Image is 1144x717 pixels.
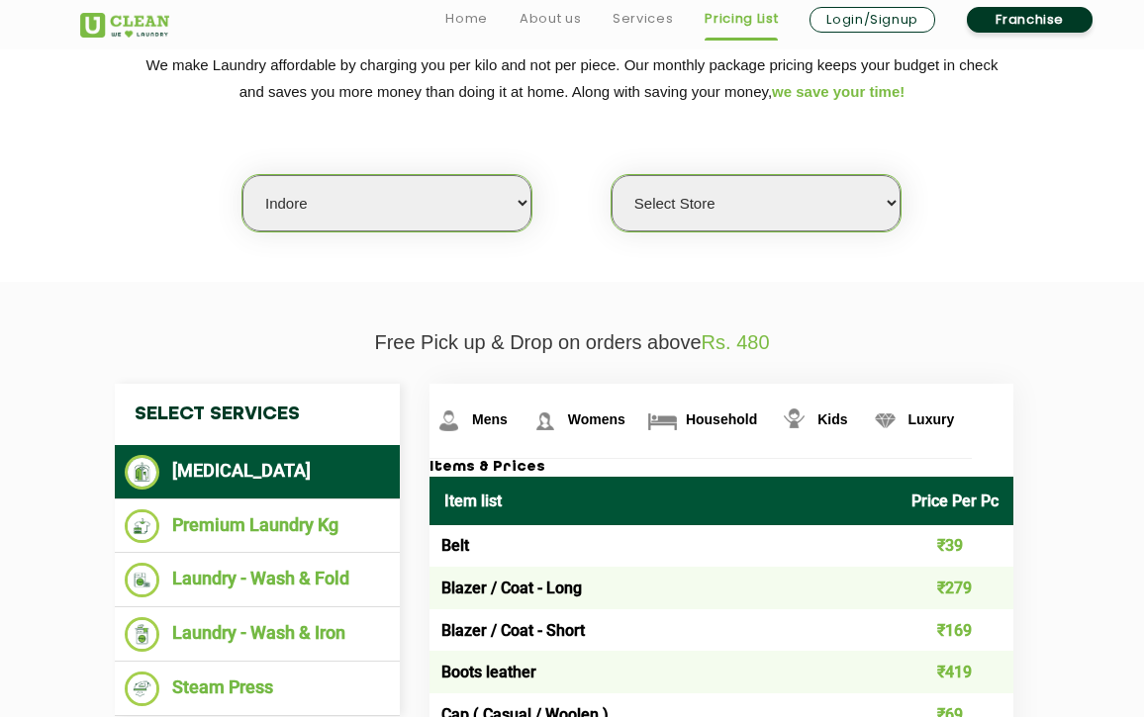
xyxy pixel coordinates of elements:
th: Item list [429,477,897,525]
img: Kids [777,403,811,438]
td: ₹39 [897,525,1013,568]
span: Rs. 480 [702,331,770,353]
a: Login/Signup [810,7,935,33]
img: Mens [431,403,466,438]
img: Laundry - Wash & Fold [125,563,159,597]
span: Mens [472,411,508,427]
img: Laundry - Wash & Iron [125,617,159,652]
li: Laundry - Wash & Iron [125,617,390,652]
td: ₹169 [897,609,1013,652]
img: Household [645,403,680,438]
img: Premium Laundry Kg [125,509,159,544]
li: Premium Laundry Kg [125,509,390,544]
p: Free Pick up & Drop on orders above [80,331,1064,354]
td: Belt [429,525,897,568]
h3: Items & Prices [429,459,1013,477]
h4: Select Services [115,384,400,445]
span: Household [686,411,757,427]
td: ₹419 [897,651,1013,693]
img: UClean Laundry and Dry Cleaning [80,13,169,38]
span: Womens [568,411,625,427]
span: we save your time! [772,83,905,100]
img: Steam Press [125,672,159,706]
span: Kids [817,411,847,427]
a: Pricing List [705,7,778,31]
img: Womens [527,403,562,438]
a: Services [613,7,673,31]
td: Blazer / Coat - Short [429,609,897,652]
li: Laundry - Wash & Fold [125,563,390,597]
img: Dry Cleaning [125,455,159,490]
a: Home [445,7,488,31]
li: [MEDICAL_DATA] [125,455,390,490]
td: ₹279 [897,567,1013,609]
span: Luxury [908,411,955,427]
td: Boots leather [429,651,897,693]
td: Blazer / Coat - Long [429,567,897,609]
th: Price Per Pc [897,477,1013,525]
li: Steam Press [125,672,390,706]
a: Franchise [967,7,1093,33]
p: We make Laundry affordable by charging you per kilo and not per piece. Our monthly package pricin... [80,51,1064,105]
img: Luxury [868,403,903,438]
a: About us [520,7,581,31]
